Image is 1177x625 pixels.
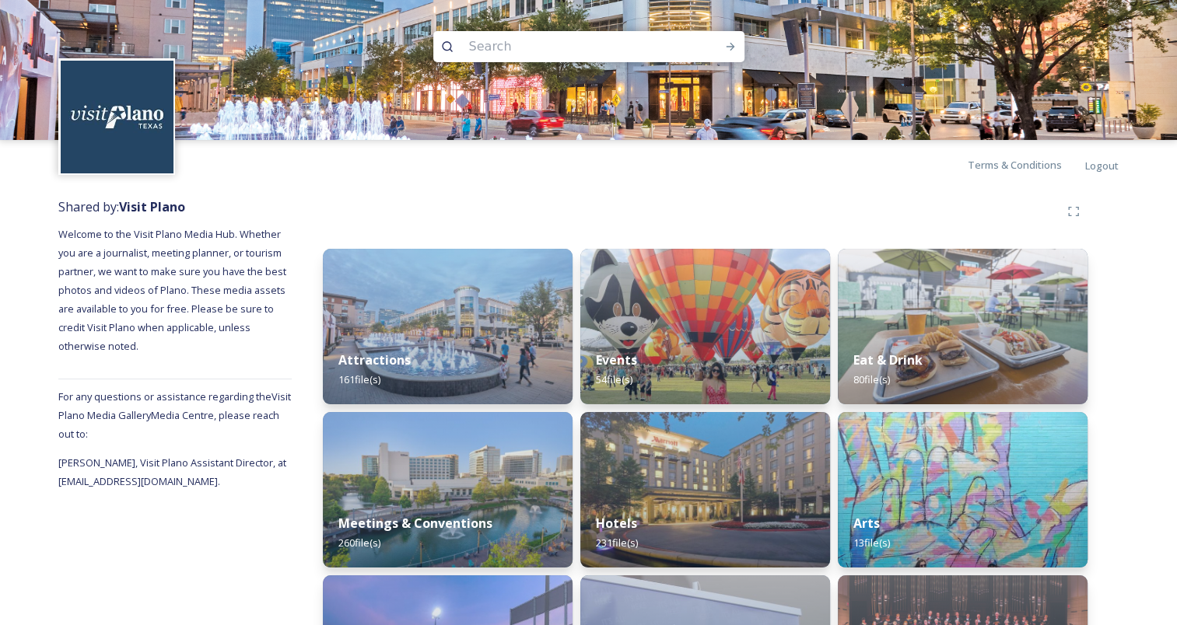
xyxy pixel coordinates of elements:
[119,198,185,215] strong: Visit Plano
[338,515,492,532] strong: Meetings & Conventions
[853,372,890,386] span: 80 file(s)
[58,456,289,488] span: [PERSON_NAME], Visit Plano Assistant Director, at [EMAIL_ADDRESS][DOMAIN_NAME].
[580,249,830,404] img: 49de9871-0ad7-4f79-876a-8be633dd9873.jpg
[323,412,573,567] img: 4926d70f-1349-452b-9734-7b98794f73aa.jpg
[968,155,1085,174] a: Terms & Conditions
[58,227,289,353] span: Welcome to the Visit Plano Media Hub. Whether you are a journalist, meeting planner, or tourism p...
[853,515,880,532] strong: Arts
[61,61,173,173] img: images.jpeg
[58,389,291,441] span: For any questions or assistance regarding the Visit Plano Media Gallery Media Centre, please reac...
[580,412,830,567] img: ea110bd7-91bd-4d21-8ab7-5f586e6198d7.jpg
[1085,159,1119,173] span: Logout
[338,372,380,386] span: 161 file(s)
[968,158,1062,172] span: Terms & Conditions
[838,249,1088,404] img: 978e481f-193b-49d6-b951-310609a898c1.jpg
[853,536,890,550] span: 13 file(s)
[338,351,411,368] strong: Attractions
[338,536,380,550] span: 260 file(s)
[461,30,674,64] input: Search
[323,249,573,404] img: 87a85942-043f-4767-857c-4144632cc238.jpg
[838,412,1088,567] img: 1ea302d0-861e-4f91-92cf-c7386b8feaa8.jpg
[58,198,185,215] span: Shared by:
[596,351,637,368] strong: Events
[596,515,637,532] strong: Hotels
[853,351,923,368] strong: Eat & Drink
[596,536,638,550] span: 231 file(s)
[596,372,632,386] span: 54 file(s)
